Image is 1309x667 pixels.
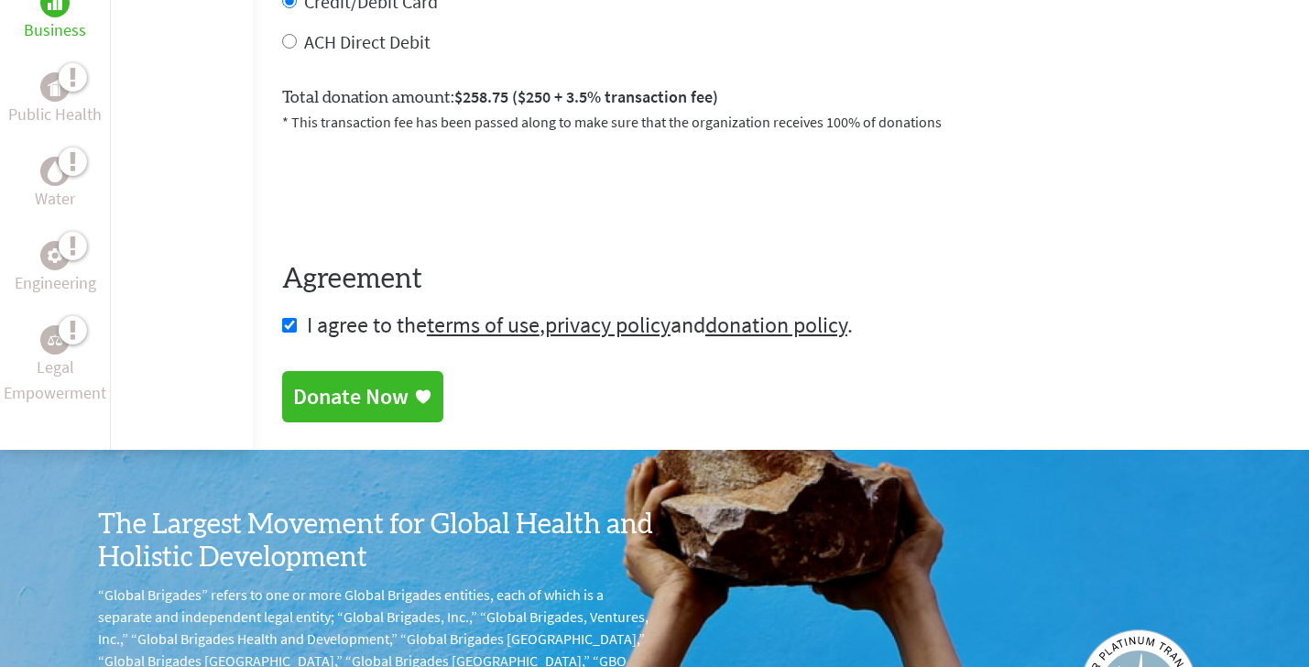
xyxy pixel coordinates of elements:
[48,334,62,345] img: Legal Empowerment
[40,157,70,186] div: Water
[282,263,1280,296] h4: Agreement
[454,86,718,107] span: $258.75 ($250 + 3.5% transaction fee)
[35,157,75,212] a: WaterWater
[48,78,62,96] img: Public Health
[24,17,86,43] p: Business
[427,311,540,339] a: terms of use
[282,111,1280,133] p: * This transaction fee has been passed along to make sure that the organization receives 100% of ...
[705,311,847,339] a: donation policy
[48,160,62,181] img: Water
[4,355,106,406] p: Legal Empowerment
[282,84,718,111] label: Total donation amount:
[282,371,443,422] a: Donate Now
[545,311,671,339] a: privacy policy
[48,248,62,263] img: Engineering
[40,325,70,355] div: Legal Empowerment
[304,30,431,53] label: ACH Direct Debit
[40,72,70,102] div: Public Health
[35,186,75,212] p: Water
[15,241,96,296] a: EngineeringEngineering
[293,382,409,411] div: Donate Now
[8,102,102,127] p: Public Health
[40,241,70,270] div: Engineering
[4,325,106,406] a: Legal EmpowermentLegal Empowerment
[8,72,102,127] a: Public HealthPublic Health
[15,270,96,296] p: Engineering
[282,155,561,226] iframe: To enrich screen reader interactions, please activate Accessibility in Grammarly extension settings
[98,508,655,574] h3: The Largest Movement for Global Health and Holistic Development
[307,311,853,339] span: I agree to the , and .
